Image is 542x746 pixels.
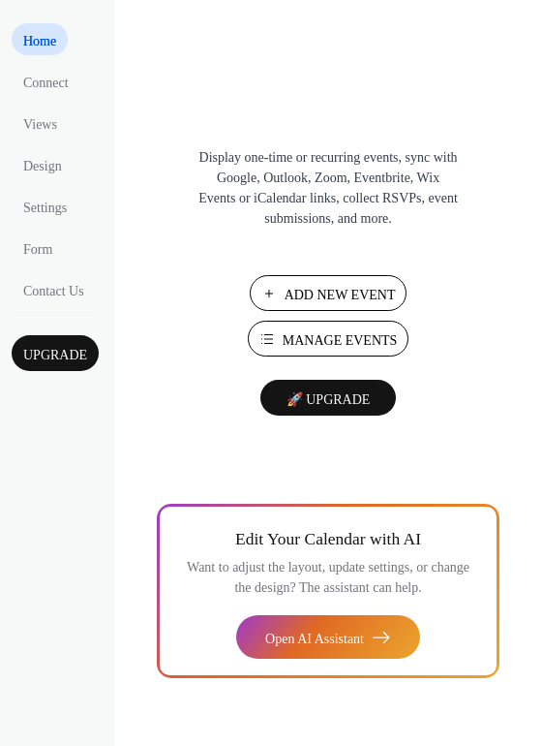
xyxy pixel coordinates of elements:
span: Manage Events [283,330,398,351]
a: Contact Us [12,273,96,305]
span: 🚀 Upgrade [272,392,385,407]
span: Open AI Assistant [265,629,364,649]
span: Display one-time or recurring events, sync with Google, Outlook, Zoom, Eventbrite, Wix Events or ... [197,147,459,229]
span: Form [23,239,52,260]
span: Views [23,114,57,135]
a: Home [12,23,68,55]
a: Views [12,107,69,139]
button: Upgrade [12,335,99,371]
a: Settings [12,190,78,222]
span: Settings [23,198,67,218]
span: Design [23,156,62,176]
span: Edit Your Calendar with AI [235,525,421,552]
a: Design [12,148,74,180]
span: Connect [23,73,69,93]
span: Want to adjust the layout, update settings, or change the design? The assistant can help. [187,560,469,595]
button: 🚀 Upgrade [260,380,397,416]
span: Add New Event [285,285,396,305]
button: Add New Event [250,275,407,311]
span: Upgrade [23,345,87,365]
span: Home [23,31,56,51]
button: Manage Events [248,321,409,357]
span: Contact Us [23,281,84,301]
a: Connect [12,65,80,97]
a: Form [12,232,64,264]
button: Open AI Assistant [236,615,420,659]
